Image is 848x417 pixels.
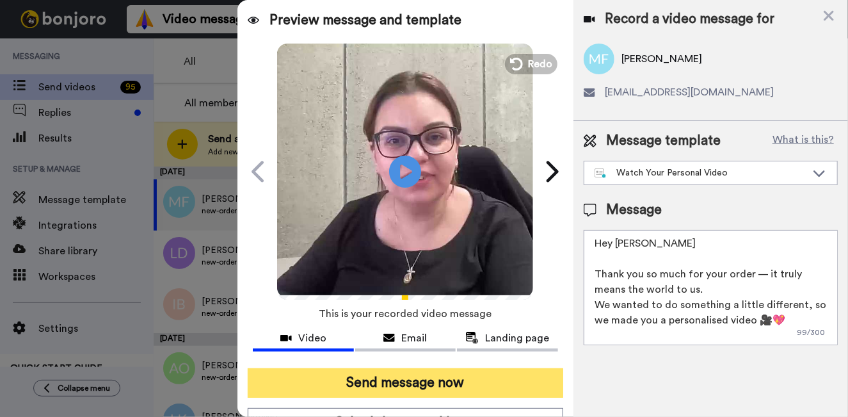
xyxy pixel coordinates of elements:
[595,168,607,179] img: nextgen-template.svg
[298,331,326,346] span: Video
[485,331,549,346] span: Landing page
[248,368,563,398] button: Send message now
[605,85,774,100] span: [EMAIL_ADDRESS][DOMAIN_NAME]
[319,300,492,328] span: This is your recorded video message
[584,230,838,345] textarea: Hey [PERSON_NAME] Thank you so much for your order — it truly means the world to us. We wanted to...
[607,200,662,220] span: Message
[401,331,427,346] span: Email
[607,131,721,151] span: Message template
[595,167,806,179] div: Watch Your Personal Video
[769,131,838,151] button: What is this?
